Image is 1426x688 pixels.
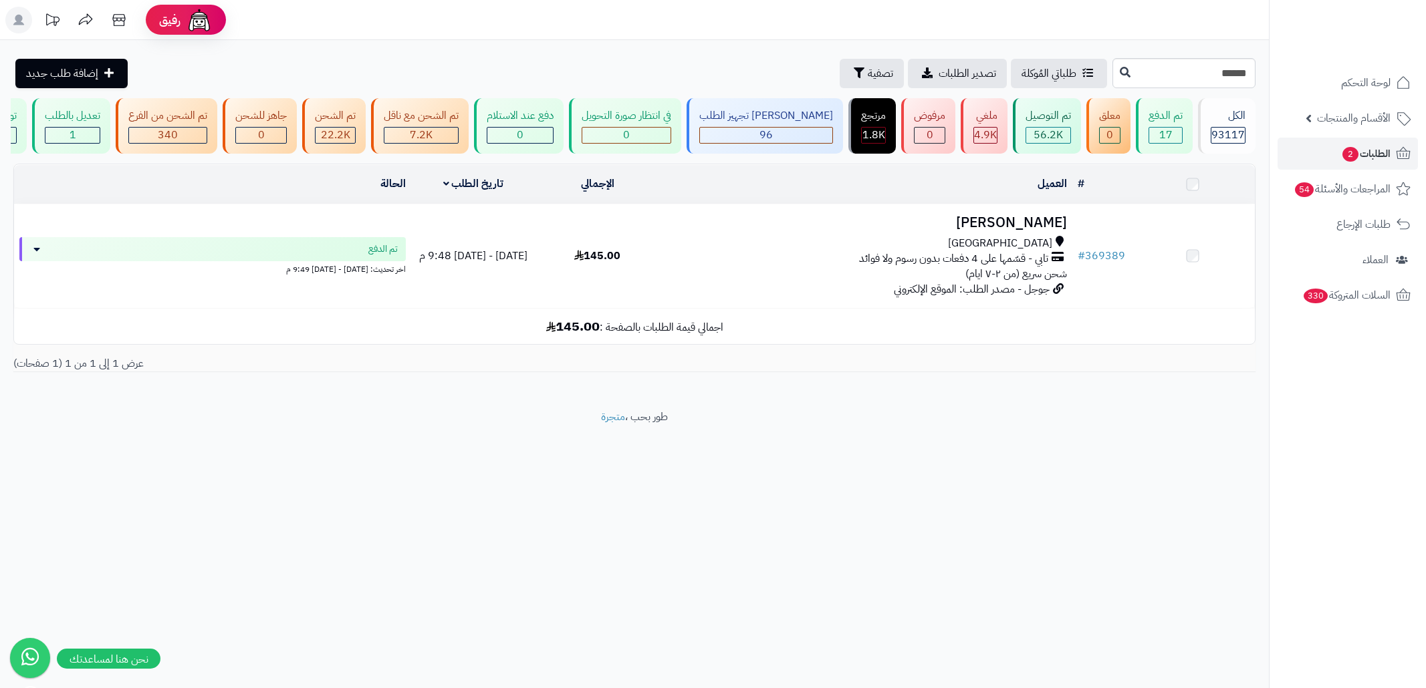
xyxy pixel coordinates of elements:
a: تم الدفع 17 [1133,98,1195,154]
a: معلق 0 [1084,98,1133,154]
div: تعديل بالطلب [45,108,100,124]
button: تصفية [840,59,904,88]
div: معلق [1099,108,1120,124]
div: 0 [915,128,945,143]
a: مرتجع 1.8K [846,98,899,154]
span: 17 [1159,127,1173,143]
a: المراجعات والأسئلة54 [1278,173,1418,205]
a: العملاء [1278,244,1418,276]
span: تم الدفع [368,242,398,256]
span: 0 [258,127,265,143]
div: تم الشحن مع ناقل [384,108,459,124]
span: 56.2K [1034,127,1063,143]
img: ai-face.png [186,7,213,33]
h3: [PERSON_NAME] [665,215,1067,230]
b: 145.00 [546,316,600,336]
a: السلات المتروكة330 [1278,279,1418,311]
div: 0 [236,128,286,143]
div: دفع عند الاستلام [487,108,554,124]
a: إضافة طلب جديد [15,59,128,88]
span: 7.2K [410,127,433,143]
span: 145.00 [574,248,620,264]
a: الكل93117 [1195,98,1258,154]
span: 0 [623,127,630,143]
span: تصدير الطلبات [939,65,996,81]
img: logo-2.png [1335,37,1413,65]
a: تم الشحن من الفرع 340 [113,98,220,154]
a: طلباتي المُوكلة [1011,59,1107,88]
div: 0 [487,128,553,143]
span: إضافة طلب جديد [26,65,98,81]
span: 2 [1342,147,1358,162]
a: دفع عند الاستلام 0 [471,98,566,154]
a: #369389 [1078,248,1125,264]
div: 22244 [316,128,355,143]
span: # [1078,248,1085,264]
div: 340 [129,128,207,143]
span: 0 [927,127,933,143]
span: 330 [1304,289,1328,303]
span: 54 [1295,182,1314,197]
div: 17 [1149,128,1182,143]
span: شحن سريع (من ٢-٧ ايام) [965,266,1067,282]
span: لوحة التحكم [1341,73,1391,92]
div: 0 [582,128,671,143]
span: العملاء [1362,250,1389,269]
a: # [1078,176,1084,192]
div: 96 [700,128,832,143]
div: مرفوض [914,108,945,124]
div: 1 [45,128,100,143]
a: في انتظار صورة التحويل 0 [566,98,684,154]
span: تصفية [868,65,893,81]
span: 96 [759,127,773,143]
span: تابي - قسّمها على 4 دفعات بدون رسوم ولا فوائد [859,251,1048,267]
div: في انتظار صورة التحويل [582,108,671,124]
span: 93117 [1211,127,1245,143]
span: رفيق [159,12,181,28]
td: اجمالي قيمة الطلبات بالصفحة : [14,309,1255,344]
div: تم الدفع [1149,108,1183,124]
a: متجرة [601,409,625,425]
span: الأقسام والمنتجات [1317,109,1391,128]
a: تاريخ الطلب [443,176,504,192]
div: جاهز للشحن [235,108,287,124]
div: الكل [1211,108,1245,124]
span: [DATE] - [DATE] 9:48 م [419,248,527,264]
a: تصدير الطلبات [908,59,1007,88]
a: [PERSON_NAME] تجهيز الطلب 96 [684,98,846,154]
a: لوحة التحكم [1278,67,1418,99]
span: 1 [70,127,76,143]
span: 0 [517,127,523,143]
a: تحديثات المنصة [35,7,69,37]
a: الإجمالي [581,176,614,192]
div: مرتجع [861,108,886,124]
span: السلات المتروكة [1302,286,1391,305]
a: طلبات الإرجاع [1278,208,1418,240]
span: 4.9K [974,127,997,143]
div: تم الشحن [315,108,356,124]
span: [GEOGRAPHIC_DATA] [948,236,1052,251]
a: العميل [1038,176,1067,192]
span: 0 [1106,127,1113,143]
span: 1.8K [862,127,885,143]
a: تم الشحن مع ناقل 7.2K [368,98,471,154]
a: ملغي 4.9K [958,98,1010,154]
a: مرفوض 0 [899,98,958,154]
a: تعديل بالطلب 1 [29,98,113,154]
span: طلبات الإرجاع [1336,215,1391,234]
a: تم التوصيل 56.2K [1010,98,1084,154]
a: الطلبات2 [1278,138,1418,170]
a: الحالة [380,176,406,192]
span: المراجعات والأسئلة [1294,180,1391,198]
span: 22.2K [321,127,350,143]
div: تم التوصيل [1026,108,1071,124]
div: [PERSON_NAME] تجهيز الطلب [699,108,833,124]
span: 340 [158,127,178,143]
div: 4927 [974,128,997,143]
span: الطلبات [1341,144,1391,163]
div: تم الشحن من الفرع [128,108,207,124]
div: اخر تحديث: [DATE] - [DATE] 9:49 م [19,261,406,275]
span: طلباتي المُوكلة [1022,65,1076,81]
a: جاهز للشحن 0 [220,98,300,154]
div: 7223 [384,128,458,143]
